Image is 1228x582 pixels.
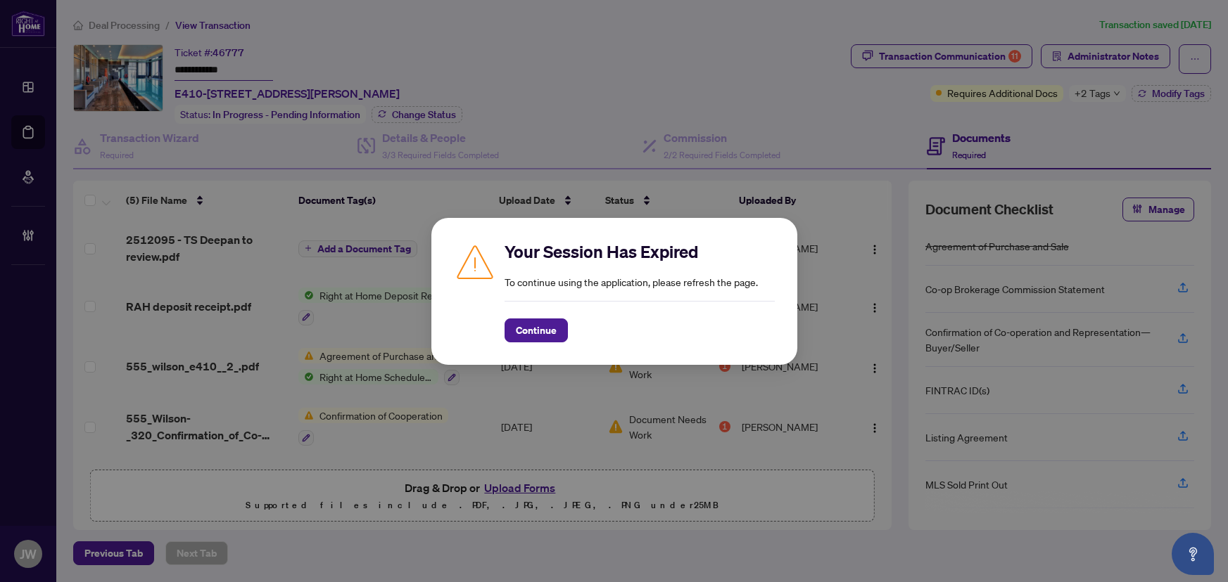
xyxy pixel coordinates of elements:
button: Open asap [1172,533,1214,575]
span: Continue [516,319,557,342]
div: To continue using the application, please refresh the page. [505,240,775,342]
h2: Your Session Has Expired [505,240,775,263]
img: Caution icon [454,240,496,283]
button: Continue [505,318,568,342]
